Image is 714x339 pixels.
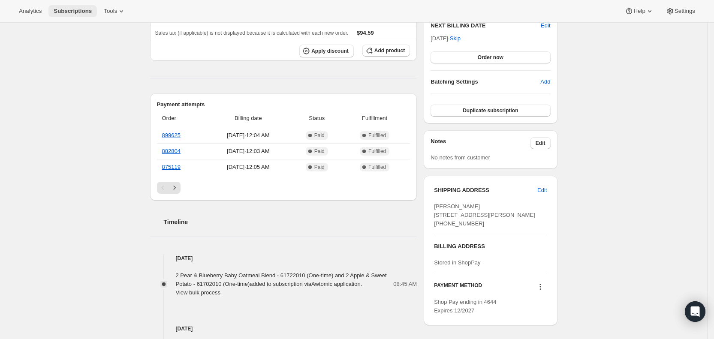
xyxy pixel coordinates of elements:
[368,132,386,139] span: Fulfilled
[54,8,92,15] span: Subscriptions
[176,272,387,296] span: 2 Pear & Blueberry Baby Oatmeal Blend - 61722010 (One-time) and 2 Apple & Sweet Potato - 61702010...
[14,5,47,17] button: Analytics
[431,51,550,63] button: Order now
[530,137,551,149] button: Edit
[431,21,541,30] h2: NEXT BILLING DATE
[150,324,417,333] h4: [DATE]
[445,32,466,45] button: Skip
[434,242,547,251] h3: BILLING ADDRESS
[157,182,410,194] nav: Pagination
[431,78,540,86] h6: Batching Settings
[532,183,552,197] button: Edit
[450,34,461,43] span: Skip
[207,114,289,123] span: Billing date
[661,5,700,17] button: Settings
[675,8,695,15] span: Settings
[207,131,289,140] span: [DATE] · 12:04 AM
[431,137,530,149] h3: Notes
[434,186,537,195] h3: SHIPPING ADDRESS
[620,5,659,17] button: Help
[344,114,405,123] span: Fulfillment
[157,100,410,109] h2: Payment attempts
[685,301,705,322] div: Open Intercom Messenger
[368,164,386,171] span: Fulfilled
[99,5,131,17] button: Tools
[150,254,417,263] h4: [DATE]
[357,30,374,36] span: $94.59
[314,132,325,139] span: Paid
[368,148,386,155] span: Fulfilled
[362,45,410,57] button: Add product
[299,45,354,57] button: Apply discount
[104,8,117,15] span: Tools
[478,54,503,61] span: Order now
[537,186,547,195] span: Edit
[311,48,349,54] span: Apply discount
[431,105,550,117] button: Duplicate subscription
[434,203,535,227] span: [PERSON_NAME] [STREET_ADDRESS][PERSON_NAME] [PHONE_NUMBER]
[535,75,555,89] button: Add
[164,218,417,226] h2: Timeline
[207,147,289,156] span: [DATE] · 12:03 AM
[434,299,496,314] span: Shop Pay ending in 4644 Expires 12/2027
[434,259,480,266] span: Stored in ShopPay
[463,107,518,114] span: Duplicate subscription
[536,140,545,147] span: Edit
[434,282,482,294] h3: PAYMENT METHOD
[314,148,325,155] span: Paid
[393,280,417,288] span: 08:45 AM
[374,47,405,54] span: Add product
[162,148,181,154] a: 882804
[162,132,181,138] a: 899625
[169,182,181,194] button: Next
[48,5,97,17] button: Subscriptions
[19,8,42,15] span: Analytics
[314,164,325,171] span: Paid
[155,30,349,36] span: Sales tax (if applicable) is not displayed because it is calculated with each new order.
[431,154,490,161] span: No notes from customer
[633,8,645,15] span: Help
[541,21,550,30] button: Edit
[540,78,550,86] span: Add
[157,109,205,128] th: Order
[207,163,289,171] span: [DATE] · 12:05 AM
[176,289,221,296] button: View bulk process
[294,114,339,123] span: Status
[162,164,181,170] a: 875119
[431,35,461,42] span: [DATE] ·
